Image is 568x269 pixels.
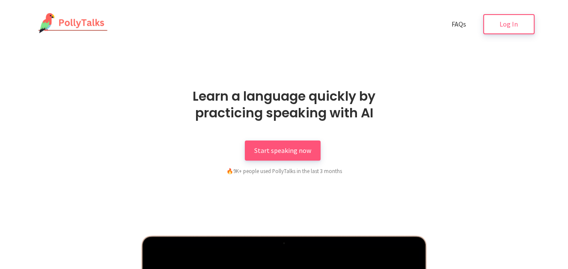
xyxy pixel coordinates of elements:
img: PollyTalks Logo [34,13,108,34]
span: Log In [500,20,518,28]
a: Start speaking now [245,140,321,161]
span: fire [226,167,233,174]
span: FAQs [452,20,466,28]
div: 9K+ people used PollyTalks in the last 3 months [181,167,387,175]
a: Log In [483,14,535,34]
a: FAQs [442,14,476,34]
h1: Learn a language quickly by practicing speaking with AI [167,88,402,121]
span: Start speaking now [254,146,311,155]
